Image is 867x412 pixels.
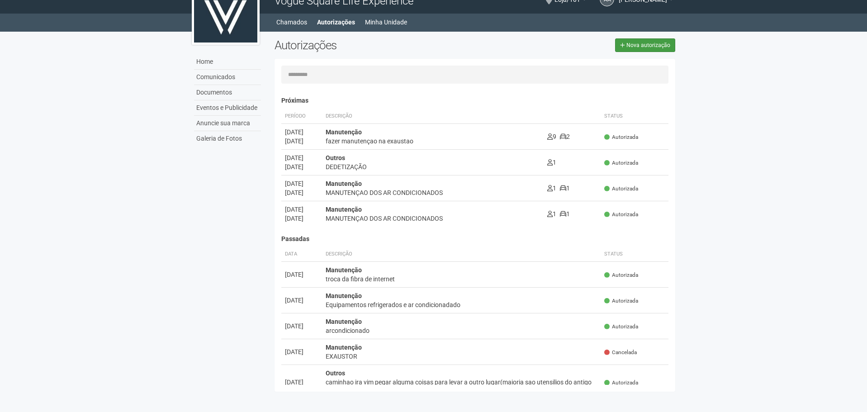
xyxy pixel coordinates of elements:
[194,116,261,131] a: Anuncie sua marca
[604,185,638,193] span: Autorizada
[326,266,362,274] strong: Manutenção
[326,180,362,187] strong: Manutenção
[326,292,362,299] strong: Manutenção
[322,247,601,262] th: Descrição
[326,128,362,136] strong: Manutenção
[194,100,261,116] a: Eventos e Publicidade
[285,347,318,356] div: [DATE]
[601,109,668,124] th: Status
[326,214,540,223] div: MANUTENÇAO DOS AR CONDICIONADOS
[285,205,318,214] div: [DATE]
[281,236,669,242] h4: Passadas
[285,162,318,171] div: [DATE]
[560,210,570,218] span: 1
[365,16,407,28] a: Minha Unidade
[604,379,638,387] span: Autorizada
[601,247,668,262] th: Status
[317,16,355,28] a: Autorizações
[604,211,638,218] span: Autorizada
[285,179,318,188] div: [DATE]
[276,16,307,28] a: Chamados
[326,300,597,309] div: Equipamentos refrigerados e ar condicionadado
[285,188,318,197] div: [DATE]
[326,275,597,284] div: troca da fibra de internet
[285,153,318,162] div: [DATE]
[547,210,556,218] span: 1
[604,159,638,167] span: Autorizada
[194,85,261,100] a: Documentos
[604,323,638,331] span: Autorizada
[285,214,318,223] div: [DATE]
[275,38,468,52] h2: Autorizações
[604,297,638,305] span: Autorizada
[326,344,362,351] strong: Manutenção
[285,378,318,387] div: [DATE]
[604,271,638,279] span: Autorizada
[281,109,322,124] th: Período
[604,133,638,141] span: Autorizada
[560,133,570,140] span: 2
[194,54,261,70] a: Home
[322,109,544,124] th: Descrição
[285,128,318,137] div: [DATE]
[604,349,637,356] span: Cancelada
[547,185,556,192] span: 1
[326,326,597,335] div: arcondicionado
[326,206,362,213] strong: Manutenção
[326,154,345,161] strong: Outros
[326,162,540,171] div: DEDETIZAÇÃO
[194,131,261,146] a: Galeria de Fotos
[285,322,318,331] div: [DATE]
[281,247,322,262] th: Data
[285,270,318,279] div: [DATE]
[326,378,597,396] div: caminhao ira vim pegar alguma coisas para levar a outro lugar(maioria sao utensilios do antigo re...
[615,38,675,52] a: Nova autorização
[326,369,345,377] strong: Outros
[326,188,540,197] div: MANUTENÇAO DOS AR CONDICIONADOS
[326,352,597,361] div: EXAUSTOR
[547,159,556,166] span: 1
[281,97,669,104] h4: Próximas
[285,137,318,146] div: [DATE]
[560,185,570,192] span: 1
[194,70,261,85] a: Comunicados
[326,318,362,325] strong: Manutenção
[626,42,670,48] span: Nova autorização
[285,296,318,305] div: [DATE]
[326,137,540,146] div: fazer manutençao na exaustao
[547,133,556,140] span: 9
